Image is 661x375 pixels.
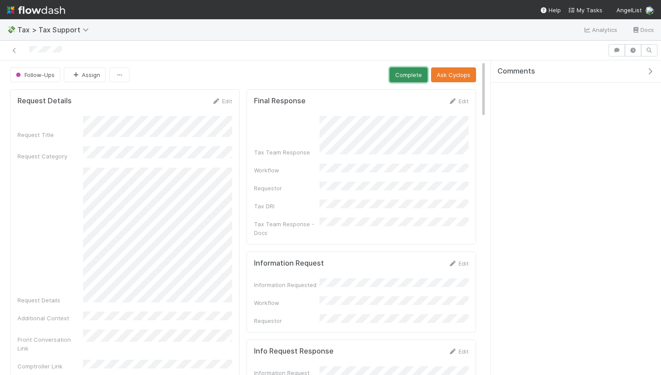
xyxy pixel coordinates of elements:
[254,202,320,210] div: Tax DRI
[14,71,55,78] span: Follow-Ups
[448,348,469,355] a: Edit
[254,259,324,268] h5: Information Request
[254,184,320,193] div: Requestor
[64,67,106,82] button: Assign
[448,260,469,267] a: Edit
[568,6,602,14] a: My Tasks
[568,7,602,14] span: My Tasks
[540,6,561,14] div: Help
[10,67,60,82] button: Follow-Ups
[254,298,320,307] div: Workflow
[17,130,83,139] div: Request Title
[632,25,654,35] a: Docs
[254,347,334,356] h5: Info Request Response
[583,25,618,35] a: Analytics
[17,296,83,305] div: Request Details
[431,67,476,82] button: Ask Cyclops
[17,335,83,353] div: Front Conversation Link
[254,220,320,237] div: Tax Team Response - Docs
[17,362,83,371] div: Comptroller Link
[497,67,535,76] span: Comments
[254,316,320,325] div: Requestor
[17,314,83,322] div: Additional Context
[7,3,65,18] img: logo-inverted-e16ddd16eac7371096b0.svg
[390,67,428,82] button: Complete
[616,7,642,14] span: AngelList
[212,98,232,105] a: Edit
[645,6,654,15] img: avatar_d2b43477-63dc-4e62-be5b-6fdd450c05a1.png
[17,97,72,105] h5: Request Details
[254,280,320,289] div: Information Requested
[17,25,93,34] span: Tax > Tax Support
[254,97,306,105] h5: Final Response
[17,152,83,161] div: Request Category
[254,166,320,175] div: Workflow
[448,98,469,105] a: Edit
[254,148,320,157] div: Tax Team Response
[7,26,16,33] span: 💸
